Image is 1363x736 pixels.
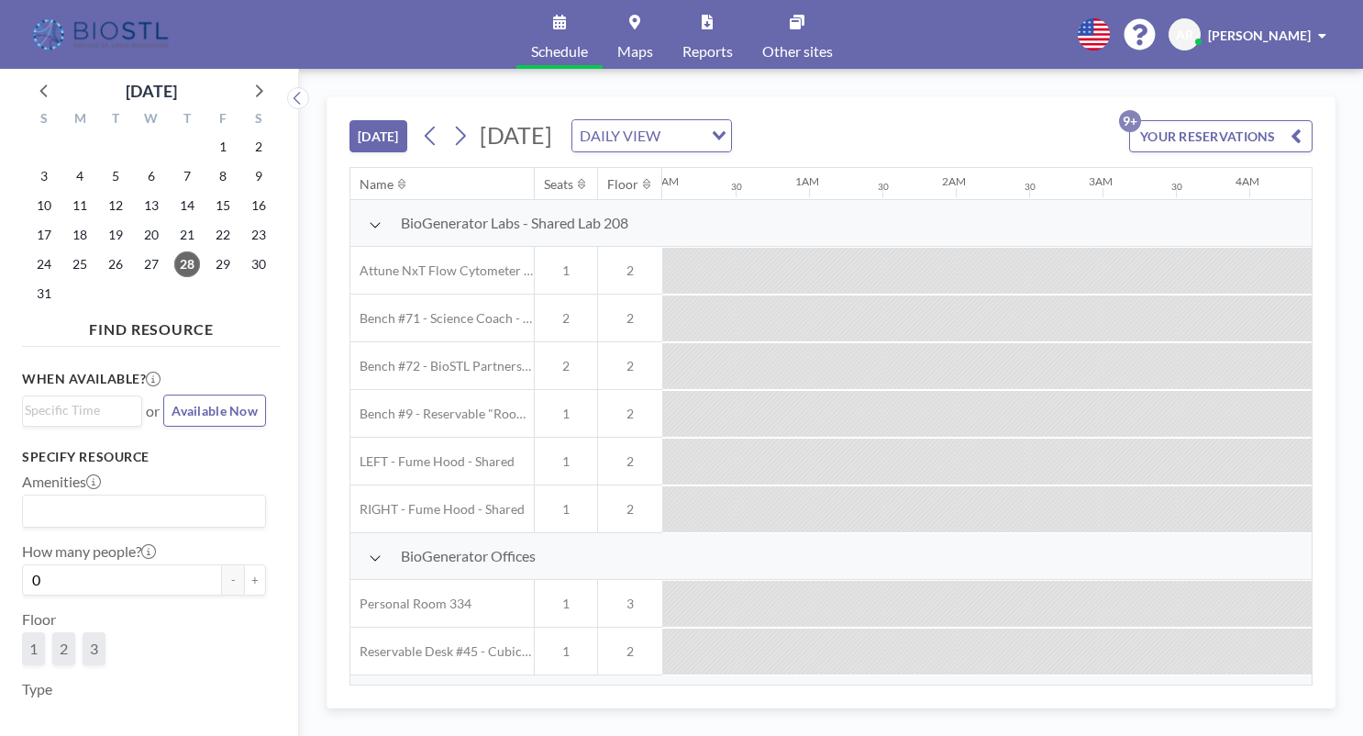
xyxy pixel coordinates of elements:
span: 1 [535,453,597,470]
label: Floor [22,610,56,629]
span: 2 [535,310,597,327]
span: Personal Room 334 [350,596,471,612]
div: 30 [878,181,889,193]
span: Attune NxT Flow Cytometer - Bench #25 [350,262,534,279]
span: Tuesday, August 19, 2025 [103,222,128,248]
span: Friday, August 22, 2025 [210,222,236,248]
button: YOUR RESERVATIONS9+ [1129,120,1313,152]
span: 2 [598,262,662,279]
span: Monday, August 18, 2025 [67,222,93,248]
div: Search for option [572,120,731,151]
div: Name [360,176,393,193]
span: Saturday, August 2, 2025 [246,134,271,160]
button: - [222,564,244,596]
img: organization-logo [29,17,175,53]
span: 3 [598,596,662,612]
span: Thursday, August 7, 2025 [174,163,200,189]
label: How many people? [22,542,156,561]
span: 3 [90,640,98,658]
span: [PERSON_NAME] [1208,28,1311,43]
span: Bench #9 - Reservable "RoomZilla" Bench [350,406,534,422]
span: LEFT - Fume Hood - Shared [350,453,515,470]
span: Wednesday, August 27, 2025 [139,251,164,277]
input: Search for option [666,124,701,148]
span: Sunday, August 31, 2025 [31,281,57,307]
span: RIGHT - Fume Hood - Shared [350,501,525,518]
div: 12AM [648,174,679,188]
span: Saturday, August 16, 2025 [246,193,271,218]
span: Maps [617,44,653,59]
div: Search for option [23,396,141,424]
h3: Specify resource [22,449,266,465]
span: Saturday, August 9, 2025 [246,163,271,189]
span: Sunday, August 10, 2025 [31,193,57,218]
div: 30 [731,181,742,193]
span: Friday, August 15, 2025 [210,193,236,218]
span: Reports [682,44,733,59]
label: Type [22,680,52,698]
div: W [134,108,170,132]
span: Bench #72 - BioSTL Partnerships & Apprenticeships Bench [350,358,534,374]
span: 1 [535,501,597,518]
span: Monday, August 11, 2025 [67,193,93,218]
span: 2 [598,453,662,470]
span: Schedule [531,44,588,59]
label: Amenities [22,473,101,491]
span: Tuesday, August 5, 2025 [103,163,128,189]
span: Saturday, August 23, 2025 [246,222,271,248]
div: Search for option [23,496,265,527]
span: Sunday, August 3, 2025 [31,163,57,189]
span: Available Now [172,403,258,418]
input: Search for option [25,400,131,420]
span: 2 [598,406,662,422]
span: Sunday, August 17, 2025 [31,222,57,248]
span: Sunday, August 24, 2025 [31,251,57,277]
div: 30 [1025,181,1036,193]
span: Tuesday, August 26, 2025 [103,251,128,277]
span: Wednesday, August 13, 2025 [139,193,164,218]
div: Seats [544,176,573,193]
div: 4AM [1236,174,1259,188]
span: BioGenerator Labs - Shared Lab 208 [401,214,628,232]
span: Tuesday, August 12, 2025 [103,193,128,218]
span: Wednesday, August 20, 2025 [139,222,164,248]
span: 1 [535,596,597,612]
span: Friday, August 29, 2025 [210,251,236,277]
span: DAILY VIEW [576,124,664,148]
span: 1 [535,262,597,279]
span: 2 [598,310,662,327]
span: Friday, August 8, 2025 [210,163,236,189]
div: T [169,108,205,132]
button: + [244,564,266,596]
span: Monday, August 25, 2025 [67,251,93,277]
div: 2AM [942,174,966,188]
div: 30 [1171,181,1182,193]
span: 2 [598,358,662,374]
span: Saturday, August 30, 2025 [246,251,271,277]
div: 3AM [1089,174,1113,188]
span: 2 [60,640,68,658]
span: Monday, August 4, 2025 [67,163,93,189]
span: 1 [535,406,597,422]
span: Thursday, August 21, 2025 [174,222,200,248]
span: 2 [535,358,597,374]
div: F [205,108,240,132]
span: Friday, August 1, 2025 [210,134,236,160]
div: 1AM [795,174,819,188]
input: Search for option [25,499,255,523]
span: Thursday, August 14, 2025 [174,193,200,218]
div: Floor [607,176,638,193]
button: [DATE] [349,120,407,152]
span: or [146,402,160,420]
span: [DATE] [480,121,552,149]
span: Other sites [762,44,833,59]
span: 1 [535,643,597,660]
span: 1 [29,640,38,658]
div: M [62,108,98,132]
h4: FIND RESOURCE [22,313,281,339]
span: 2 [598,501,662,518]
span: Thursday, August 28, 2025 [174,251,200,277]
p: 9+ [1119,110,1141,132]
span: Reservable Desk #45 - Cubicle Area (Office 206) [350,643,534,660]
div: S [27,108,62,132]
